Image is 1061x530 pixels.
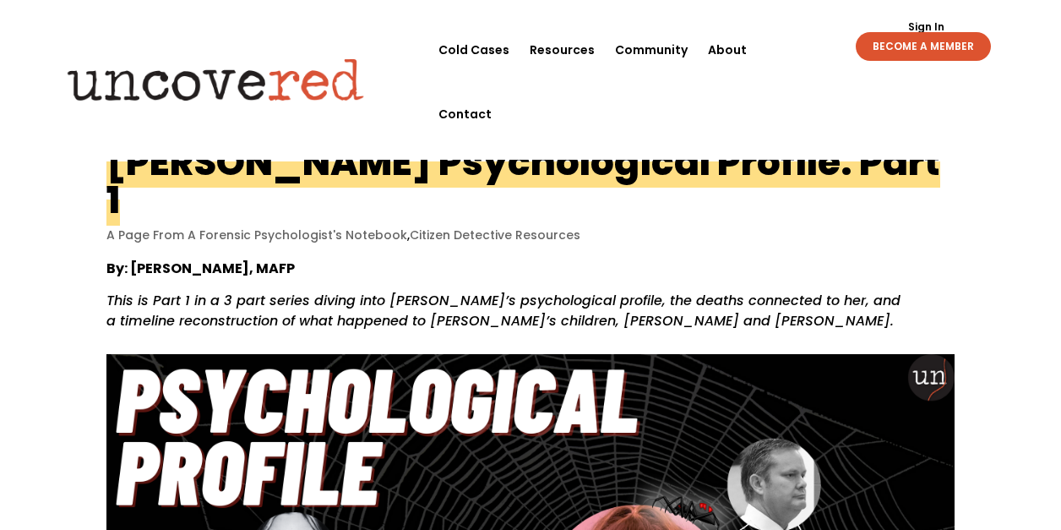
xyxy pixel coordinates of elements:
a: BECOME A MEMBER [856,32,991,61]
a: About [708,18,747,82]
a: Cold Cases [438,18,509,82]
a: Sign In [899,22,954,32]
a: Resources [530,18,595,82]
p: , [106,227,955,243]
a: Contact [438,82,492,146]
strong: By: [PERSON_NAME], MAFP [106,259,295,278]
img: Uncovered logo [53,46,378,112]
h1: [PERSON_NAME] Psychological Profile: Part 1 [106,136,940,226]
a: Community [615,18,688,82]
a: Citizen Detective Resources [410,227,580,243]
i: This is Part 1 in a 3 part series diving into [PERSON_NAME]’s psychological profile, the deaths c... [106,291,900,331]
a: A Page From A Forensic Psychologist's Notebook [106,227,407,243]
